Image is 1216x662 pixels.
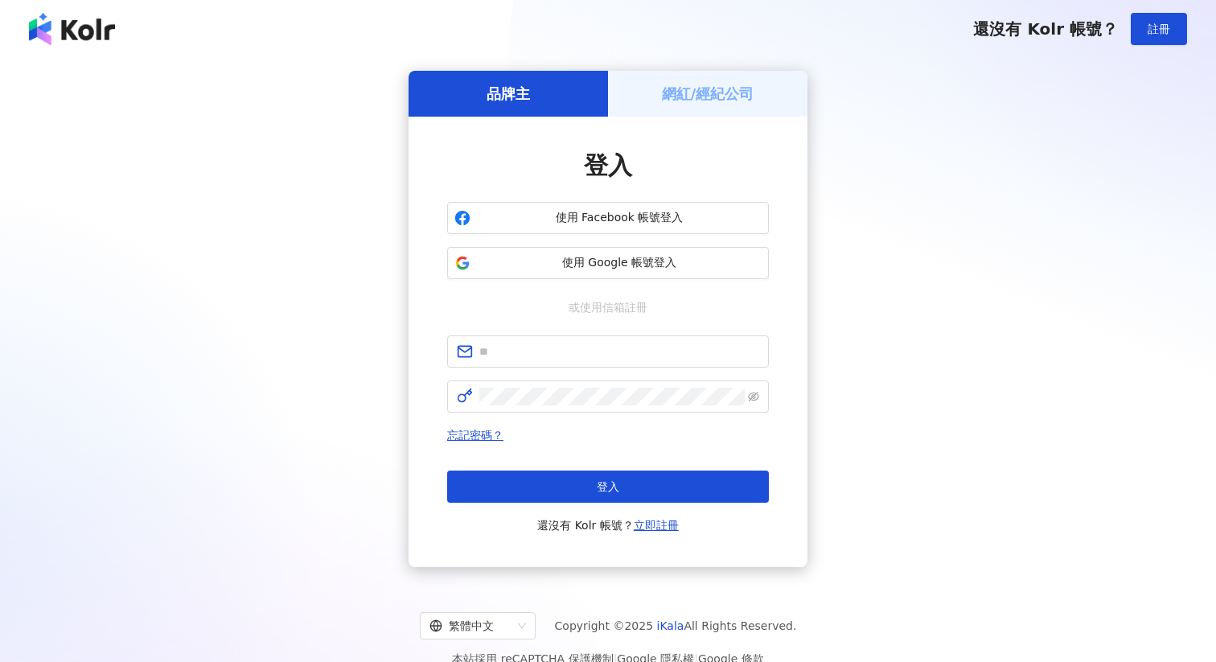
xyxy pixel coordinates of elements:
span: 還沒有 Kolr 帳號？ [537,516,679,535]
a: 忘記密碼？ [447,429,503,442]
button: 註冊 [1131,13,1187,45]
img: logo [29,13,115,45]
div: 繁體中文 [429,613,511,639]
span: 或使用信箱註冊 [557,298,659,316]
a: iKala [657,619,684,632]
span: eye-invisible [748,391,759,402]
a: 立即註冊 [634,519,679,532]
span: 還沒有 Kolr 帳號？ [973,19,1118,39]
span: 登入 [597,480,619,493]
span: 使用 Facebook 帳號登入 [477,210,762,226]
button: 使用 Google 帳號登入 [447,247,769,279]
button: 登入 [447,471,769,503]
span: Copyright © 2025 All Rights Reserved. [555,616,797,635]
h5: 品牌主 [487,84,530,104]
button: 使用 Facebook 帳號登入 [447,202,769,234]
h5: 網紅/經紀公司 [662,84,754,104]
span: 註冊 [1148,23,1170,35]
span: 登入 [584,151,632,179]
span: 使用 Google 帳號登入 [477,255,762,271]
